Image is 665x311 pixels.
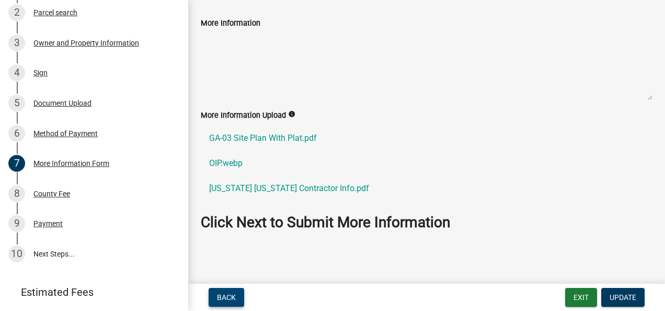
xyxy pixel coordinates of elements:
div: 5 [8,95,25,112]
strong: Click Next to Submit More Information [201,214,450,231]
div: 9 [8,215,25,232]
a: Estimated Fees [8,282,171,303]
div: Owner and Property Information [33,39,139,47]
div: 7 [8,155,25,172]
label: More Information [201,20,260,27]
div: Document Upload [33,99,91,107]
div: County Fee [33,190,70,197]
i: info [288,110,295,118]
a: OIP.webp [201,151,652,176]
span: Update [610,293,636,302]
div: 2 [8,4,25,21]
button: Exit [565,288,597,307]
div: Method of Payment [33,130,98,137]
label: More Information Upload [201,112,286,119]
div: 8 [8,185,25,202]
div: Payment [33,220,63,227]
button: Back [209,288,244,307]
a: GA-03 Site Plan With Plat.pdf [201,126,652,151]
div: More Information Form [33,160,109,167]
div: 10 [8,246,25,262]
div: Sign [33,69,48,76]
div: 3 [8,35,25,51]
button: Update [601,288,645,307]
span: Back [217,293,236,302]
div: Parcel search [33,9,77,16]
a: [US_STATE] [US_STATE] Contractor Info.pdf [201,176,652,201]
div: 4 [8,64,25,81]
div: 6 [8,125,25,142]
